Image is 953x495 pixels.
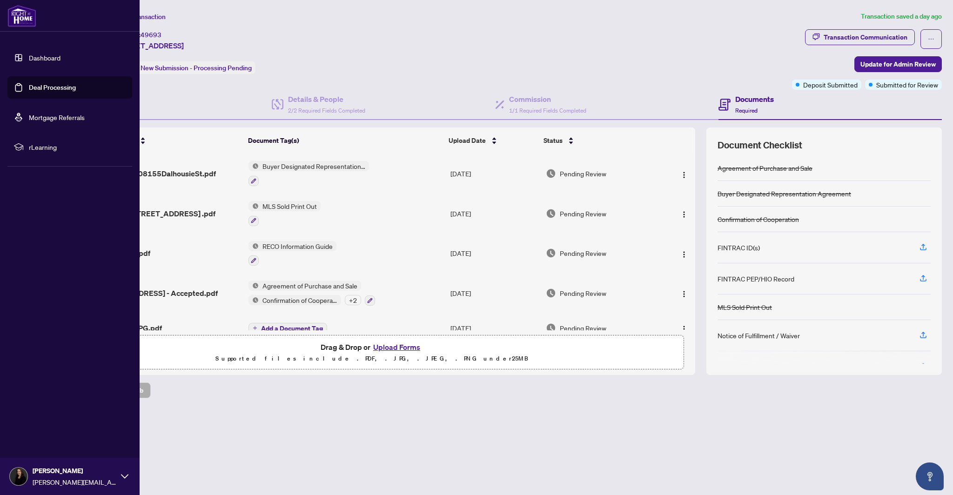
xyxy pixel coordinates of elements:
span: Required [735,107,758,114]
span: MLS Form [STREET_ADDRESS] .pdf [94,208,215,219]
span: SignedBRA408155DalhousieSt.pdf [94,168,216,179]
td: [DATE] [447,194,542,234]
span: ellipsis [928,36,934,42]
span: Confirmation of Cooperation [259,295,341,305]
button: Add a Document Tag [248,323,327,334]
img: Document Status [546,248,556,258]
button: Upload Forms [370,341,423,353]
img: Logo [680,251,688,258]
button: Transaction Communication [805,29,915,45]
img: Document Status [546,168,556,179]
img: Document Status [546,323,556,333]
span: Agreement of Purchase and Sale [259,281,361,291]
span: Upload Date [449,135,486,146]
img: Profile Icon [10,468,27,485]
button: Status IconMLS Sold Print Out [248,201,321,226]
button: Status IconBuyer Designated Representation Agreement [248,161,369,186]
button: Logo [677,246,691,261]
span: Deposit Submitted [803,80,858,90]
button: Logo [677,321,691,335]
img: Logo [680,171,688,179]
span: 1/1 Required Fields Completed [509,107,586,114]
img: logo [7,5,36,27]
span: MLS Sold Print Out [259,201,321,211]
button: Logo [677,206,691,221]
img: Logo [680,325,688,333]
button: Logo [677,166,691,181]
span: 49693 [141,31,161,39]
span: Update for Admin Review [860,57,936,72]
span: Pending Review [560,288,606,298]
h4: Details & People [288,94,365,105]
span: [STREET_ADDRESS] - Accepted.pdf [94,288,218,299]
span: Buyer Designated Representation Agreement [259,161,369,171]
a: Deal Processing [29,83,76,92]
div: Status: [115,61,255,74]
span: Pending Review [560,168,606,179]
button: Update for Admin Review [854,56,942,72]
img: Status Icon [248,201,259,211]
img: Status Icon [248,281,259,291]
th: Status [540,127,658,154]
span: rLearning [29,142,126,152]
img: Document Status [546,208,556,219]
span: Pending Review [560,323,606,333]
td: [DATE] [447,273,542,313]
h4: Commission [509,94,586,105]
span: 2/2 Required Fields Completed [288,107,365,114]
span: Pending Review [560,208,606,219]
div: Buyer Designated Representation Agreement [718,188,851,199]
article: Transaction saved a day ago [861,11,942,22]
div: Notice of Fulfillment / Waiver [718,330,800,341]
span: RECO Information Guide [259,241,336,251]
a: Mortgage Referrals [29,113,85,121]
span: Status [544,135,563,146]
div: Agreement of Purchase and Sale [718,163,812,173]
span: Document Checklist [718,139,802,152]
div: Confirmation of Cooperation [718,214,799,224]
div: MLS Sold Print Out [718,302,772,312]
div: FINTRAC ID(s) [718,242,760,253]
span: Drag & Drop orUpload FormsSupported files include .PDF, .JPG, .JPEG, .PNG under25MB [60,335,684,370]
p: Supported files include .PDF, .JPG, .JPEG, .PNG under 25 MB [66,353,678,364]
button: Open asap [916,462,944,490]
th: Document Tag(s) [244,127,445,154]
td: [DATE] [447,154,542,194]
span: New Submission - Processing Pending [141,64,252,72]
img: Status Icon [248,161,259,171]
img: Logo [680,211,688,218]
span: Pending Review [560,248,606,258]
span: View Transaction [116,13,166,21]
th: Upload Date [445,127,540,154]
td: [DATE] [447,313,542,343]
button: Add a Document Tag [248,322,327,334]
img: Document Status [546,288,556,298]
img: Logo [680,290,688,298]
button: Status IconRECO Information Guide [248,241,336,266]
th: (6) File Name [90,127,244,154]
a: Dashboard [29,54,60,62]
span: Drag & Drop or [321,341,423,353]
div: + 2 [345,295,361,305]
span: Submitted for Review [876,80,938,90]
button: Status IconAgreement of Purchase and SaleStatus IconConfirmation of Cooperation+2 [248,281,375,306]
img: Status Icon [248,241,259,251]
button: Logo [677,286,691,301]
img: Status Icon [248,295,259,305]
span: plus [253,326,257,330]
td: [DATE] [447,234,542,274]
div: FINTRAC PEP/HIO Record [718,274,794,284]
div: Transaction Communication [824,30,907,45]
span: [STREET_ADDRESS] [115,40,184,51]
span: Add a Document Tag [261,325,323,332]
span: [PERSON_NAME][EMAIL_ADDRESS][DOMAIN_NAME] [33,477,116,487]
h4: Documents [735,94,774,105]
span: [PERSON_NAME] [33,466,116,476]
